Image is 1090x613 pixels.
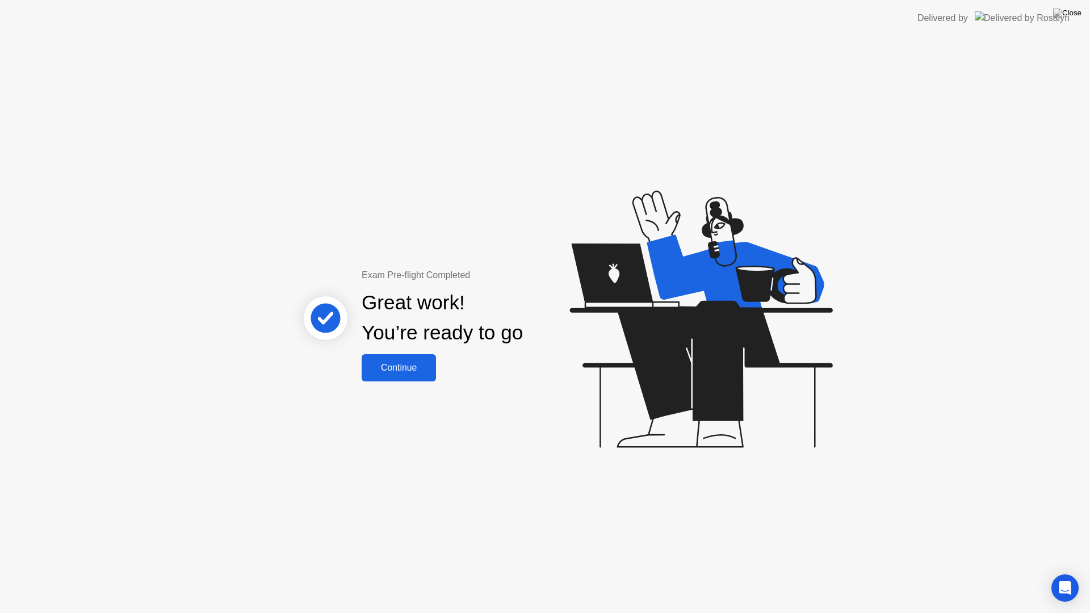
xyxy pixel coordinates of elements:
div: Great work! You’re ready to go [362,288,523,348]
img: Delivered by Rosalyn [975,11,1070,24]
button: Continue [362,354,436,381]
div: Exam Pre-flight Completed [362,268,596,282]
div: Open Intercom Messenger [1051,574,1079,602]
div: Delivered by [917,11,968,25]
img: Close [1053,9,1081,18]
div: Continue [365,363,433,373]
